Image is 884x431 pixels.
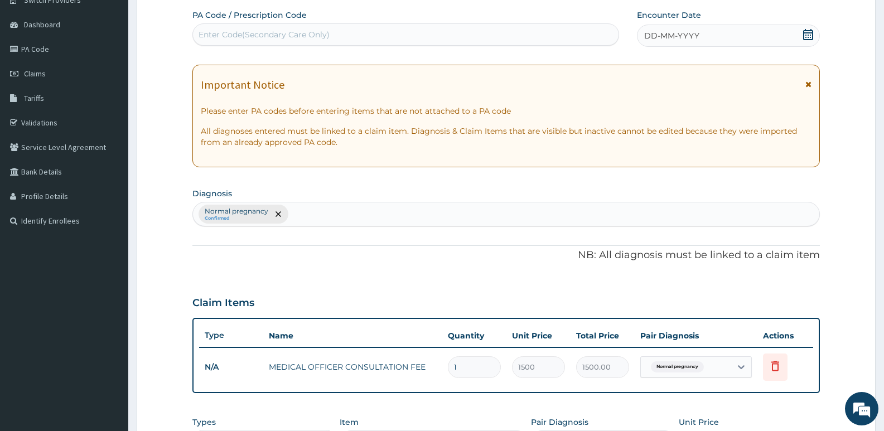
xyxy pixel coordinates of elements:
th: Name [263,325,442,347]
span: Claims [24,69,46,79]
p: Normal pregnancy [205,207,268,216]
td: N/A [199,357,263,377]
h3: Claim Items [192,297,254,309]
td: MEDICAL OFFICER CONSULTATION FEE [263,356,442,378]
div: Minimize live chat window [183,6,210,32]
p: All diagnoses entered must be linked to a claim item. Diagnosis & Claim Items that are visible bu... [201,125,811,148]
span: Normal pregnancy [651,361,704,372]
div: Chat with us now [58,62,187,77]
th: Pair Diagnosis [635,325,757,347]
label: Diagnosis [192,188,232,199]
div: Enter Code(Secondary Care Only) [199,29,330,40]
label: Encounter Date [637,9,701,21]
span: We're online! [65,141,154,253]
textarea: Type your message and hit 'Enter' [6,304,212,343]
label: Item [340,417,359,428]
small: Confirmed [205,216,268,221]
img: d_794563401_company_1708531726252_794563401 [21,56,45,84]
span: Dashboard [24,20,60,30]
label: Pair Diagnosis [531,417,588,428]
label: PA Code / Prescription Code [192,9,307,21]
p: Please enter PA codes before entering items that are not attached to a PA code [201,105,811,117]
span: Tariffs [24,93,44,103]
span: DD-MM-YYYY [644,30,699,41]
th: Unit Price [506,325,571,347]
span: remove selection option [273,209,283,219]
th: Total Price [571,325,635,347]
p: NB: All diagnosis must be linked to a claim item [192,248,820,263]
th: Quantity [442,325,506,347]
th: Type [199,325,263,346]
h1: Important Notice [201,79,284,91]
label: Types [192,418,216,427]
th: Actions [757,325,813,347]
label: Unit Price [679,417,719,428]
